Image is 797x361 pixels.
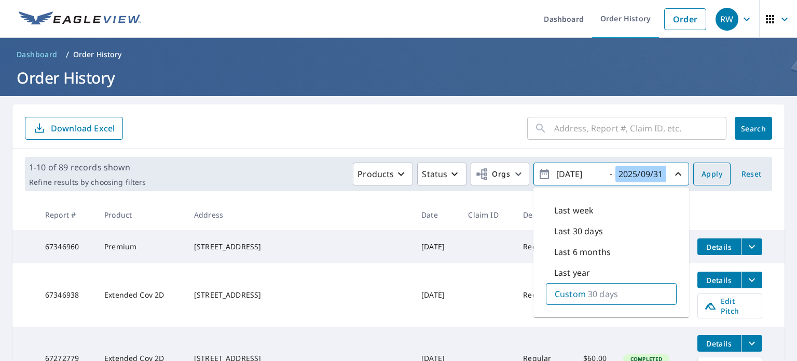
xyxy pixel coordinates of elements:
[186,199,413,230] th: Address
[554,114,726,143] input: Address, Report #, Claim ID, etc.
[194,242,405,252] div: [STREET_ADDRESS]
[735,163,768,185] button: Reset
[19,11,141,27] img: EV Logo
[353,163,413,185] button: Products
[533,163,689,185] button: -
[475,168,510,181] span: Orgs
[25,117,123,140] button: Download Excel
[697,272,741,288] button: detailsBtn-67346938
[741,238,762,255] button: filesDropdownBtn-67346960
[413,199,460,230] th: Date
[471,163,529,185] button: Orgs
[704,296,755,316] span: Edit Pitch
[194,290,405,300] div: [STREET_ADDRESS]
[17,49,58,60] span: Dashboard
[358,168,394,180] p: Products
[588,288,618,300] p: 30 days
[51,123,115,134] p: Download Excel
[73,49,122,60] p: Order History
[741,272,762,288] button: filesDropdownBtn-67346938
[554,204,594,217] p: Last week
[546,262,677,283] div: Last year
[555,288,586,300] p: Custom
[460,199,515,230] th: Claim ID
[553,166,604,182] input: yyyy/mm/dd
[554,225,603,237] p: Last 30 days
[66,48,69,61] li: /
[413,230,460,263] td: [DATE]
[37,230,96,263] td: 67346960
[704,242,735,252] span: Details
[96,230,186,263] td: Premium
[515,263,568,327] td: Regular
[12,46,62,63] a: Dashboard
[702,168,722,181] span: Apply
[37,199,96,230] th: Report #
[615,166,666,182] input: yyyy/mm/dd
[735,117,772,140] button: Search
[546,283,677,305] div: Custom30 days
[664,8,706,30] a: Order
[554,246,611,258] p: Last 6 months
[546,221,677,242] div: Last 30 days
[29,161,146,173] p: 1-10 of 89 records shown
[538,165,684,183] span: -
[96,199,186,230] th: Product
[716,8,738,31] div: RW
[413,263,460,327] td: [DATE]
[704,339,735,349] span: Details
[515,199,568,230] th: Delivery
[697,293,762,318] a: Edit Pitch
[417,163,466,185] button: Status
[741,335,762,352] button: filesDropdownBtn-67272779
[697,238,741,255] button: detailsBtn-67346960
[422,168,447,180] p: Status
[37,263,96,327] td: 67346938
[554,266,590,279] p: Last year
[515,230,568,263] td: Regular
[743,124,764,133] span: Search
[12,67,785,88] h1: Order History
[546,200,677,221] div: Last week
[12,46,785,63] nav: breadcrumb
[739,168,764,181] span: Reset
[693,163,731,185] button: Apply
[96,263,186,327] td: Extended Cov 2D
[704,275,735,285] span: Details
[29,178,146,187] p: Refine results by choosing filters
[546,242,677,262] div: Last 6 months
[697,335,741,352] button: detailsBtn-67272779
